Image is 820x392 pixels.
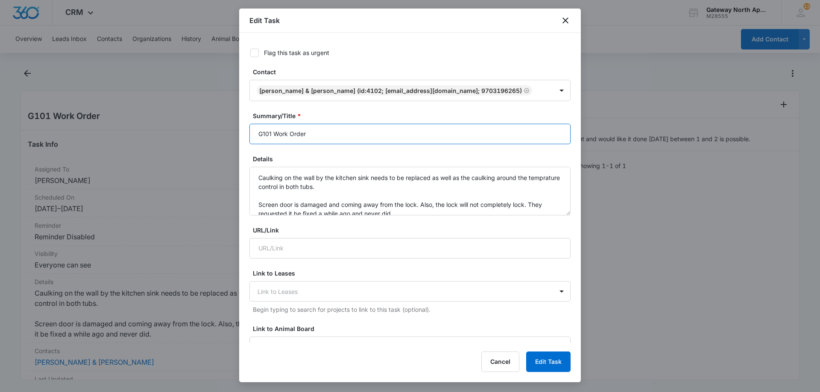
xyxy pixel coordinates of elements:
label: URL/Link [253,226,574,235]
label: Contact [253,67,574,76]
div: [PERSON_NAME] & [PERSON_NAME] (ID:4102; [EMAIL_ADDRESS][DOMAIN_NAME]; 9703196265) [259,87,522,94]
input: Summary/Title [249,124,571,144]
p: Begin typing to search for projects to link to this task (optional). [253,305,571,314]
label: Details [253,154,574,163]
input: URL/Link [249,238,571,258]
h1: Edit Task [249,15,280,26]
div: Remove Eduardo Adarne Jr. & Emmylou Adarne (ID:4102; lotteamamio@gmail.com; 9703196265) [522,87,530,93]
button: Edit Task [526,351,571,372]
label: Link to Animal Board [253,324,574,333]
label: Summary/Title [253,111,574,120]
div: Flag this task as urgent [264,48,329,57]
button: close [560,15,571,26]
textarea: Caulking on the wall by the kitchen sink needs to be replaced as well as the caulking around the ... [249,167,571,215]
label: Link to Leases [253,269,574,278]
button: Cancel [481,351,519,372]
